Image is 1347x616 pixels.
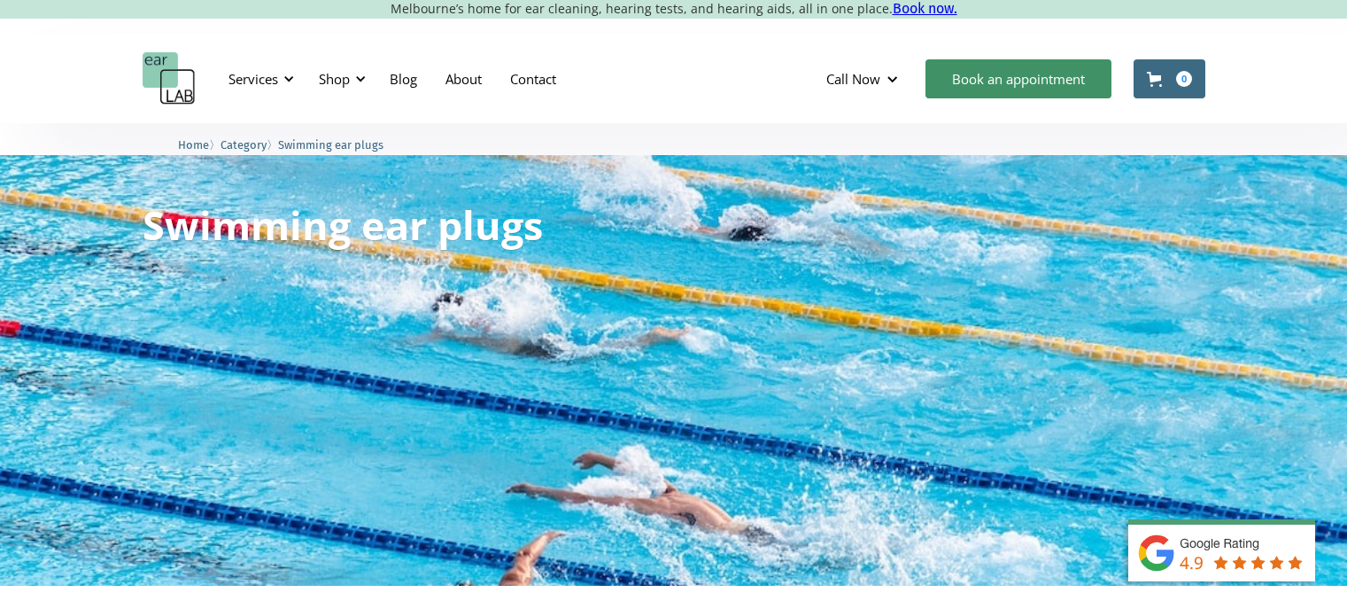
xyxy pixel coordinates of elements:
[1176,71,1192,87] div: 0
[178,138,209,152] span: Home
[143,52,196,105] a: home
[143,205,543,245] h1: Swimming ear plugs
[278,136,383,152] a: Swimming ear plugs
[826,70,880,88] div: Call Now
[178,136,221,154] li: 〉
[1134,59,1205,98] a: Open cart
[431,53,496,105] a: About
[308,52,371,105] div: Shop
[496,53,570,105] a: Contact
[221,138,267,152] span: Category
[319,70,350,88] div: Shop
[221,136,278,154] li: 〉
[228,70,278,88] div: Services
[812,52,917,105] div: Call Now
[375,53,431,105] a: Blog
[278,138,383,152] span: Swimming ear plugs
[925,59,1111,98] a: Book an appointment
[218,52,299,105] div: Services
[221,136,267,152] a: Category
[178,136,209,152] a: Home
